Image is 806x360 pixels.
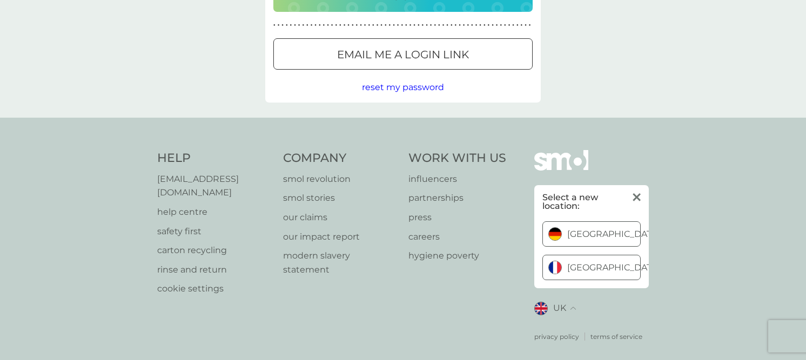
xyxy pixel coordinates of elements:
[508,23,511,28] p: ●
[553,301,566,315] span: UK
[442,23,445,28] p: ●
[283,210,398,225] a: our claims
[405,23,407,28] p: ●
[409,23,412,28] p: ●
[278,23,280,28] p: ●
[397,23,399,28] p: ●
[283,249,398,276] a: modern slavery statement
[567,263,660,272] span: [GEOGRAPHIC_DATA]
[534,331,579,342] a: privacy policy
[273,38,533,70] button: Email me a login link
[283,172,398,186] a: smol revolution
[157,172,272,200] a: [EMAIL_ADDRESS][DOMAIN_NAME]
[512,23,514,28] p: ●
[590,331,642,342] a: terms of service
[475,23,478,28] p: ●
[521,23,523,28] p: ●
[157,225,272,239] a: safety first
[344,23,346,28] p: ●
[543,222,641,246] a: [GEOGRAPHIC_DATA]
[408,249,506,263] a: hygiene poverty
[286,23,288,28] p: ●
[283,191,398,205] a: smol stories
[408,210,506,225] a: press
[542,193,626,210] h3: Select a new location:
[157,243,272,257] a: carton recycling
[467,23,469,28] p: ●
[567,230,660,239] span: [GEOGRAPHIC_DATA]
[418,23,420,28] p: ●
[413,23,415,28] p: ●
[362,80,444,94] button: reset my password
[446,23,448,28] p: ●
[434,23,436,28] p: ●
[362,82,444,92] span: reset my password
[372,23,374,28] p: ●
[352,23,354,28] p: ●
[534,150,588,187] img: smol
[393,23,395,28] p: ●
[463,23,465,28] p: ●
[283,230,398,244] a: our impact report
[525,23,527,28] p: ●
[516,23,519,28] p: ●
[529,23,531,28] p: ●
[273,23,276,28] p: ●
[377,23,379,28] p: ●
[401,23,403,28] p: ●
[633,193,641,201] img: close button
[360,23,362,28] p: ●
[471,23,473,28] p: ●
[496,23,498,28] p: ●
[157,205,272,219] a: help centre
[323,23,325,28] p: ●
[157,282,272,296] a: cookie settings
[294,23,296,28] p: ●
[459,23,461,28] p: ●
[455,23,457,28] p: ●
[389,23,391,28] p: ●
[339,23,341,28] p: ●
[488,23,490,28] p: ●
[385,23,387,28] p: ●
[430,23,432,28] p: ●
[408,150,506,167] h4: Work With Us
[306,23,308,28] p: ●
[298,23,300,28] p: ●
[327,23,329,28] p: ●
[347,23,350,28] p: ●
[368,23,370,28] p: ●
[483,23,486,28] p: ●
[548,261,562,274] img: FR flag
[283,150,398,167] h4: Company
[548,227,562,241] img: DE flag
[438,23,440,28] p: ●
[331,23,333,28] p: ●
[408,172,506,186] a: influencers
[534,302,548,315] img: UK flag
[337,46,469,63] p: Email me a login link
[408,191,506,205] a: partnerships
[492,23,494,28] p: ●
[504,23,506,28] p: ●
[408,230,506,244] a: careers
[356,23,358,28] p: ●
[290,23,292,28] p: ●
[311,23,313,28] p: ●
